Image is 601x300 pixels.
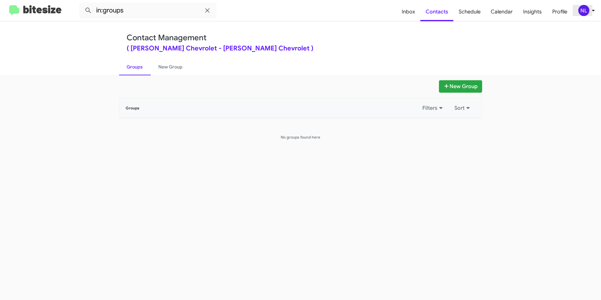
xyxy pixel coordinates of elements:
[453,2,486,21] a: Schedule
[126,106,140,110] span: Groups
[573,5,594,16] button: NL
[547,2,573,21] a: Profile
[127,33,207,43] a: Contact Management
[518,2,547,21] a: Insights
[79,3,217,18] input: Search
[451,102,475,114] button: Sort
[127,45,474,52] div: ( [PERSON_NAME] Chevrolet - [PERSON_NAME] Chevrolet )
[439,80,482,93] button: New Group
[119,58,151,75] a: Groups
[119,134,482,141] h5: No groups found here
[151,58,191,75] a: New Group
[486,2,518,21] a: Calendar
[397,2,420,21] a: Inbox
[419,102,448,114] button: Filters
[420,2,453,21] a: Contacts
[578,5,590,16] div: NL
